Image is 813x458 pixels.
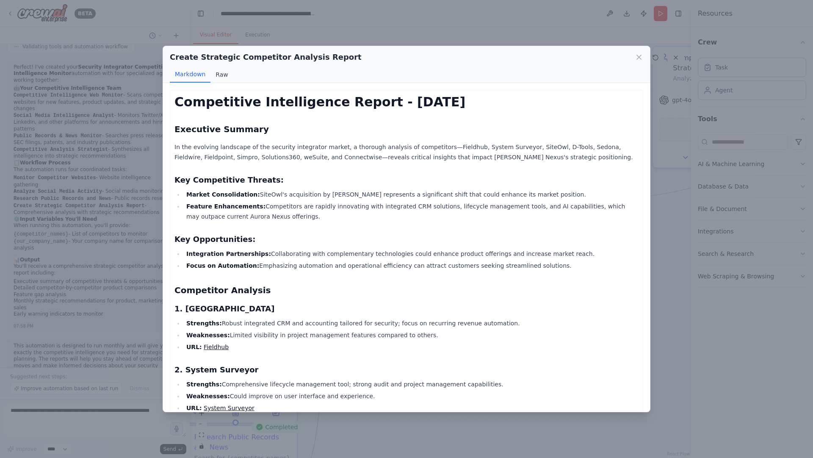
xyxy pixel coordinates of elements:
strong: Market Consolidation: [186,191,260,198]
p: In the evolving landscape of the security integrator market, a thorough analysis of competitors—F... [174,142,639,162]
strong: Feature Enhancements: [186,203,265,210]
button: Markdown [170,67,210,83]
li: Could improve on user interface and experience. [184,391,639,401]
h2: Executive Summary [174,123,639,135]
h3: 2. System Surveyor [174,364,639,376]
h3: Key Competitive Threats: [174,174,639,186]
h3: Key Opportunities: [174,233,639,245]
li: Emphasizing automation and operational efficiency can attract customers seeking streamlined solut... [184,261,639,271]
li: Competitors are rapidly innovating with integrated CRM solutions, lifecycle management tools, and... [184,201,639,222]
li: Collaborating with complementary technologies could enhance product offerings and increase market... [184,249,639,259]
li: Robust integrated CRM and accounting tailored for security; focus on recurring revenue automation. [184,318,639,328]
h2: Create Strategic Competitor Analysis Report [170,51,362,63]
strong: Strengths: [186,320,222,327]
strong: Strengths: [186,381,222,388]
a: Fieldhub [204,344,229,350]
a: System Surveyor [204,405,254,411]
h3: 1. [GEOGRAPHIC_DATA] [174,303,639,315]
h1: Competitive Intelligence Report - [DATE] [174,94,639,110]
strong: Focus on Automation: [186,262,259,269]
strong: Integration Partnerships: [186,250,271,257]
strong: URL: [186,344,202,350]
strong: Weaknesses: [186,393,230,400]
button: Raw [210,67,233,83]
li: Comprehensive lifecycle management tool; strong audit and project management capabilities. [184,379,639,389]
strong: Weaknesses: [186,332,230,339]
li: Limited visibility in project management features compared to others. [184,330,639,340]
strong: URL: [186,405,202,411]
h2: Competitor Analysis [174,284,639,296]
li: SiteOwl's acquisition by [PERSON_NAME] represents a significant shift that could enhance its mark... [184,189,639,200]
